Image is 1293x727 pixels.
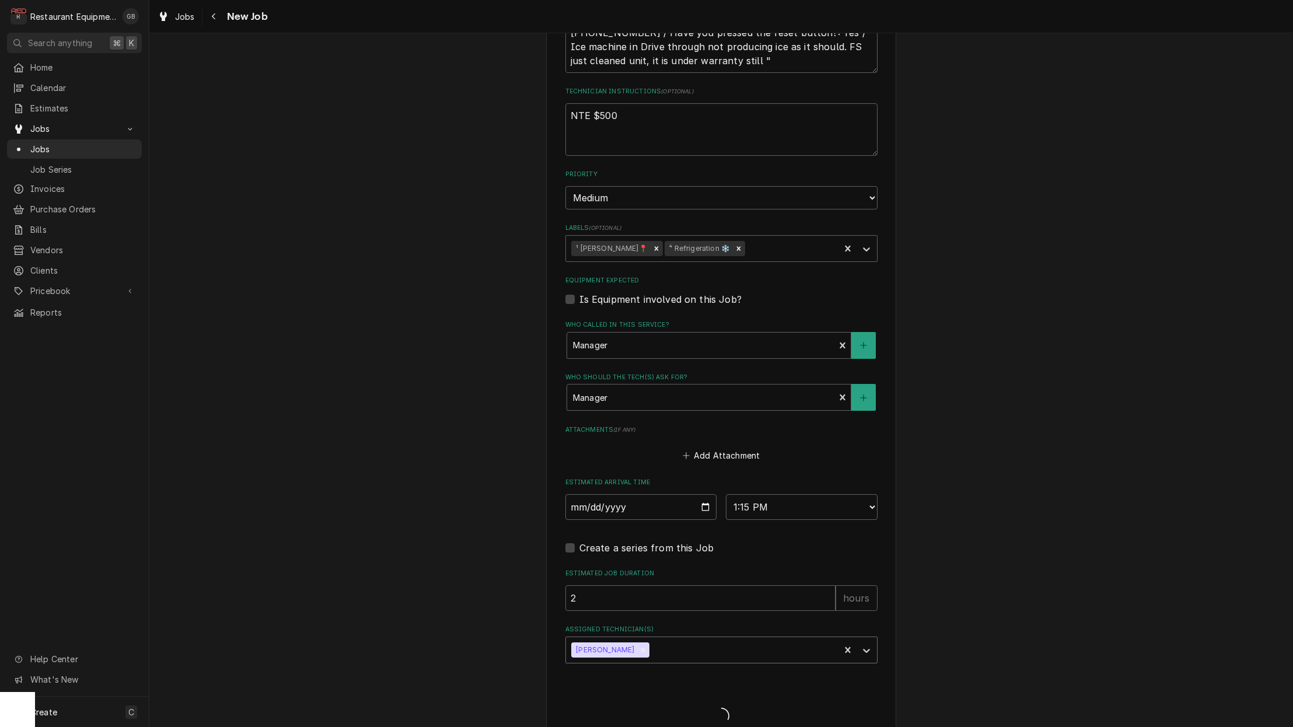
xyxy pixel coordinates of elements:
[30,163,136,176] span: Job Series
[661,88,694,95] span: ( optional )
[7,119,142,138] a: Go to Jobs
[30,143,136,155] span: Jobs
[650,241,663,256] div: Remove ¹ Beckley📍
[30,285,118,297] span: Pricebook
[113,37,121,49] span: ⌘
[565,373,878,411] div: Who should the tech(s) ask for?
[579,541,714,555] label: Create a series from this Job
[579,292,742,306] label: Is Equipment involved on this Job?
[30,61,136,74] span: Home
[123,8,139,25] div: GB
[30,183,136,195] span: Invoices
[589,225,621,231] span: ( optional )
[30,82,136,94] span: Calendar
[28,37,92,49] span: Search anything
[223,9,268,25] span: New Job
[860,394,867,402] svg: Create New Contact
[175,11,195,23] span: Jobs
[7,281,142,300] a: Go to Pricebook
[7,303,142,322] a: Reports
[565,276,878,306] div: Equipment Expected
[7,649,142,669] a: Go to Help Center
[637,642,649,658] div: Remove Donovan Pruitt
[129,37,134,49] span: K
[30,203,136,215] span: Purchase Orders
[7,240,142,260] a: Vendors
[565,320,878,358] div: Who called in this service?
[123,8,139,25] div: Gary Beaver's Avatar
[30,653,135,665] span: Help Center
[565,276,878,285] label: Equipment Expected
[565,223,878,261] div: Labels
[565,569,878,610] div: Estimated Job Duration
[30,244,136,256] span: Vendors
[7,179,142,198] a: Invoices
[565,170,878,209] div: Priority
[30,673,135,686] span: What's New
[7,220,142,239] a: Bills
[7,99,142,118] a: Estimates
[11,8,27,25] div: Restaurant Equipment Diagnostics's Avatar
[665,241,732,256] div: ⁴ Refrigeration ❄️
[205,7,223,26] button: Navigate back
[565,478,878,487] label: Estimated Arrival Time
[11,8,27,25] div: R
[726,494,878,520] select: Time Select
[613,427,635,433] span: ( if any )
[732,241,745,256] div: Remove ⁴ Refrigeration ❄️
[565,494,717,520] input: Date
[7,160,142,179] a: Job Series
[851,332,876,359] button: Create New Contact
[836,585,878,611] div: hours
[565,223,878,233] label: Labels
[7,261,142,280] a: Clients
[851,384,876,411] button: Create New Contact
[565,373,878,382] label: Who should the tech(s) ask for?
[565,425,878,464] div: Attachments
[30,102,136,114] span: Estimates
[860,341,867,349] svg: Create New Contact
[7,33,142,53] button: Search anything⌘K
[30,11,116,23] div: Restaurant Equipment Diagnostics
[30,707,57,717] span: Create
[565,625,878,634] label: Assigned Technician(s)
[153,7,200,26] a: Jobs
[7,200,142,219] a: Purchase Orders
[565,625,878,663] div: Assigned Technician(s)
[565,87,878,155] div: Technician Instructions
[571,241,650,256] div: ¹ [PERSON_NAME]📍
[30,306,136,319] span: Reports
[565,170,878,179] label: Priority
[565,425,878,435] label: Attachments
[565,320,878,330] label: Who called in this service?
[565,478,878,519] div: Estimated Arrival Time
[30,264,136,277] span: Clients
[7,670,142,689] a: Go to What's New
[30,123,118,135] span: Jobs
[7,139,142,159] a: Jobs
[565,569,878,578] label: Estimated Job Duration
[680,448,762,464] button: Add Attachment
[30,223,136,236] span: Bills
[7,78,142,97] a: Calendar
[565,87,878,96] label: Technician Instructions
[565,103,878,156] textarea: NTE $500
[128,706,134,718] span: C
[7,58,142,77] a: Home
[571,642,637,658] div: [PERSON_NAME]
